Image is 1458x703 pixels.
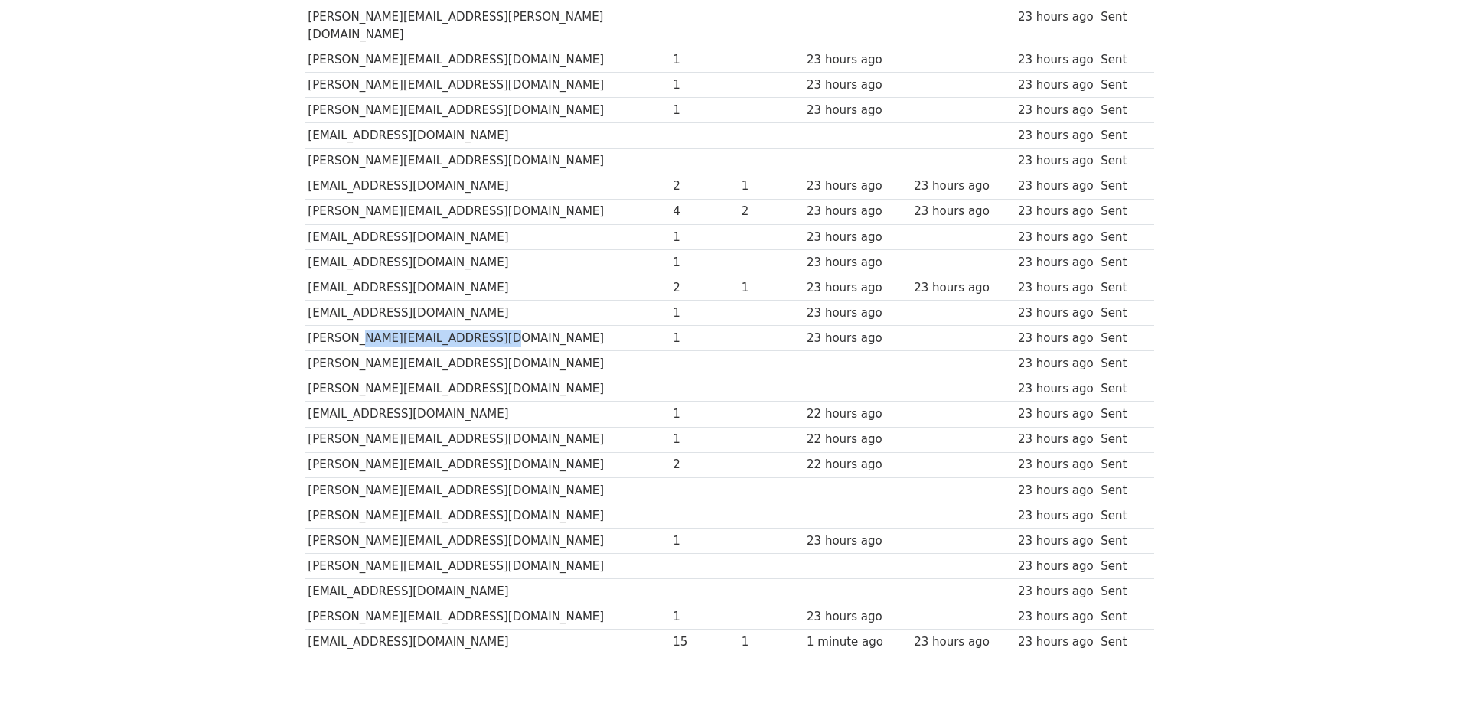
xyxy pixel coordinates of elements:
[807,405,906,423] div: 22 hours ago
[673,633,734,651] div: 15
[1018,203,1094,220] div: 23 hours ago
[742,279,800,297] div: 1
[1018,633,1094,651] div: 23 hours ago
[1097,148,1146,174] td: Sent
[1097,630,1146,655] td: Sent
[742,633,800,651] div: 1
[305,275,670,300] td: [EMAIL_ADDRESS][DOMAIN_NAME]
[1018,456,1094,474] div: 23 hours ago
[673,405,734,423] div: 1
[1018,127,1094,145] div: 23 hours ago
[673,177,734,195] div: 2
[1097,275,1146,300] td: Sent
[305,477,670,503] td: [PERSON_NAME][EMAIL_ADDRESS][DOMAIN_NAME]
[1381,630,1458,703] iframe: Chat Widget
[305,47,670,73] td: [PERSON_NAME][EMAIL_ADDRESS][DOMAIN_NAME]
[673,608,734,626] div: 1
[1097,249,1146,275] td: Sent
[1018,482,1094,500] div: 23 hours ago
[673,279,734,297] div: 2
[1018,583,1094,600] div: 23 hours ago
[1018,380,1094,398] div: 23 hours ago
[1097,452,1146,477] td: Sent
[1018,279,1094,297] div: 23 hours ago
[305,98,670,123] td: [PERSON_NAME][EMAIL_ADDRESS][DOMAIN_NAME]
[807,304,906,322] div: 23 hours ago
[305,351,670,376] td: [PERSON_NAME][EMAIL_ADDRESS][DOMAIN_NAME]
[1018,330,1094,347] div: 23 hours ago
[673,456,734,474] div: 2
[807,330,906,347] div: 23 hours ago
[1097,174,1146,199] td: Sent
[1018,532,1094,550] div: 23 hours ago
[1097,351,1146,376] td: Sent
[742,203,800,220] div: 2
[807,102,906,119] div: 23 hours ago
[807,532,906,550] div: 23 hours ago
[305,5,670,47] td: [PERSON_NAME][EMAIL_ADDRESS][PERSON_NAME][DOMAIN_NAME]
[673,304,734,322] div: 1
[1018,76,1094,94] div: 23 hours ago
[914,633,1010,651] div: 23 hours ago
[1097,5,1146,47] td: Sent
[1018,558,1094,575] div: 23 hours ago
[1018,608,1094,626] div: 23 hours ago
[305,554,670,579] td: [PERSON_NAME][EMAIL_ADDRESS][DOMAIN_NAME]
[1097,402,1146,427] td: Sent
[807,456,906,474] div: 22 hours ago
[1018,431,1094,448] div: 23 hours ago
[1097,123,1146,148] td: Sent
[807,229,906,246] div: 23 hours ago
[305,326,670,351] td: [PERSON_NAME][EMAIL_ADDRESS][DOMAIN_NAME]
[742,177,800,195] div: 1
[1018,152,1094,170] div: 23 hours ago
[1018,507,1094,525] div: 23 hours ago
[305,528,670,553] td: [PERSON_NAME][EMAIL_ADDRESS][DOMAIN_NAME]
[673,203,734,220] div: 4
[807,633,906,651] div: 1 minute ago
[1097,604,1146,630] td: Sent
[1097,376,1146,402] td: Sent
[1018,254,1094,272] div: 23 hours ago
[305,123,670,148] td: [EMAIL_ADDRESS][DOMAIN_NAME]
[1018,177,1094,195] div: 23 hours ago
[807,431,906,448] div: 22 hours ago
[914,177,1010,195] div: 23 hours ago
[305,376,670,402] td: [PERSON_NAME][EMAIL_ADDRESS][DOMAIN_NAME]
[305,301,670,326] td: [EMAIL_ADDRESS][DOMAIN_NAME]
[807,177,906,195] div: 23 hours ago
[1097,73,1146,98] td: Sent
[305,249,670,275] td: [EMAIL_ADDRESS][DOMAIN_NAME]
[807,51,906,69] div: 23 hours ago
[1097,427,1146,452] td: Sent
[673,330,734,347] div: 1
[1097,528,1146,553] td: Sent
[305,402,670,427] td: [EMAIL_ADDRESS][DOMAIN_NAME]
[673,51,734,69] div: 1
[807,254,906,272] div: 23 hours ago
[1018,304,1094,322] div: 23 hours ago
[305,630,670,655] td: [EMAIL_ADDRESS][DOMAIN_NAME]
[914,203,1010,220] div: 23 hours ago
[305,73,670,98] td: [PERSON_NAME][EMAIL_ADDRESS][DOMAIN_NAME]
[1097,554,1146,579] td: Sent
[807,608,906,626] div: 23 hours ago
[1018,51,1094,69] div: 23 hours ago
[1097,98,1146,123] td: Sent
[305,199,670,224] td: [PERSON_NAME][EMAIL_ADDRESS][DOMAIN_NAME]
[1097,199,1146,224] td: Sent
[1097,47,1146,73] td: Sent
[1097,326,1146,351] td: Sent
[305,452,670,477] td: [PERSON_NAME][EMAIL_ADDRESS][DOMAIN_NAME]
[673,102,734,119] div: 1
[1018,102,1094,119] div: 23 hours ago
[673,254,734,272] div: 1
[673,532,734,550] div: 1
[1018,229,1094,246] div: 23 hours ago
[305,579,670,604] td: [EMAIL_ADDRESS][DOMAIN_NAME]
[807,203,906,220] div: 23 hours ago
[305,427,670,452] td: [PERSON_NAME][EMAIL_ADDRESS][DOMAIN_NAME]
[305,148,670,174] td: [PERSON_NAME][EMAIL_ADDRESS][DOMAIN_NAME]
[673,431,734,448] div: 1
